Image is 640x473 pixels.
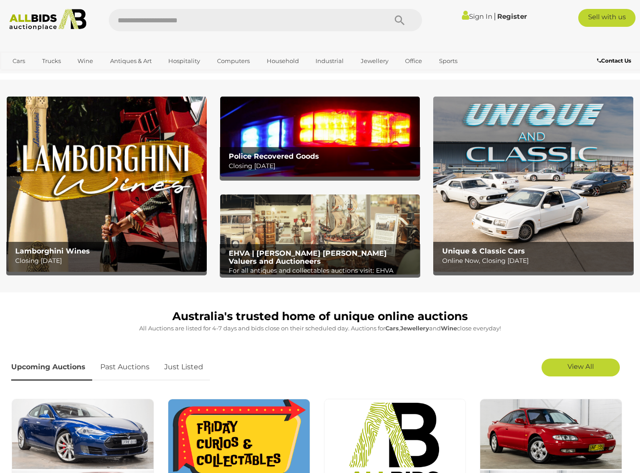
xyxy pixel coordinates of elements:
strong: Wine [441,325,457,332]
a: Hospitality [162,54,206,68]
p: Online Now, Closing [DATE] [442,255,629,266]
a: View All [542,359,620,376]
a: Past Auctions [94,354,156,380]
a: Sign In [462,12,492,21]
a: Trucks [36,54,67,68]
img: Lamborghini Wines [7,97,207,271]
b: Police Recovered Goods [229,152,319,160]
span: | [494,11,496,21]
a: Cars [7,54,31,68]
a: EHVA | Evans Hastings Valuers and Auctioneers EHVA | [PERSON_NAME] [PERSON_NAME] Valuers and Auct... [220,194,420,275]
a: Wine [72,54,99,68]
a: Register [497,12,527,21]
a: Sports [433,54,463,68]
a: Antiques & Art [104,54,158,68]
img: Unique & Classic Cars [433,97,633,271]
strong: Cars [385,325,399,332]
p: Closing [DATE] [229,160,416,172]
span: View All [567,362,594,371]
img: Allbids.com.au [5,9,91,30]
button: Search [377,9,422,31]
a: Lamborghini Wines Lamborghini Wines Closing [DATE] [7,97,207,271]
img: EHVA | Evans Hastings Valuers and Auctioneers [220,194,420,275]
a: Computers [211,54,256,68]
a: [GEOGRAPHIC_DATA] [7,68,82,83]
a: Sell with us [578,9,636,27]
a: Just Listed [158,354,210,380]
a: Office [399,54,428,68]
a: Household [261,54,305,68]
h1: Australia's trusted home of unique online auctions [11,310,629,323]
p: All Auctions are listed for 4-7 days and bids close on their scheduled day. Auctions for , and cl... [11,323,629,334]
a: Unique & Classic Cars Unique & Classic Cars Online Now, Closing [DATE] [433,97,633,271]
b: Unique & Classic Cars [442,247,525,255]
a: Upcoming Auctions [11,354,92,380]
a: Contact Us [597,56,633,66]
p: Closing [DATE] [15,255,202,266]
p: For all antiques and collectables auctions visit: EHVA [229,265,416,276]
strong: Jewellery [400,325,429,332]
b: EHVA | [PERSON_NAME] [PERSON_NAME] Valuers and Auctioneers [229,249,387,266]
b: Contact Us [597,57,631,64]
a: Jewellery [355,54,394,68]
b: Lamborghini Wines [15,247,90,255]
a: Police Recovered Goods Police Recovered Goods Closing [DATE] [220,97,420,177]
a: Industrial [310,54,350,68]
img: Police Recovered Goods [220,97,420,177]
